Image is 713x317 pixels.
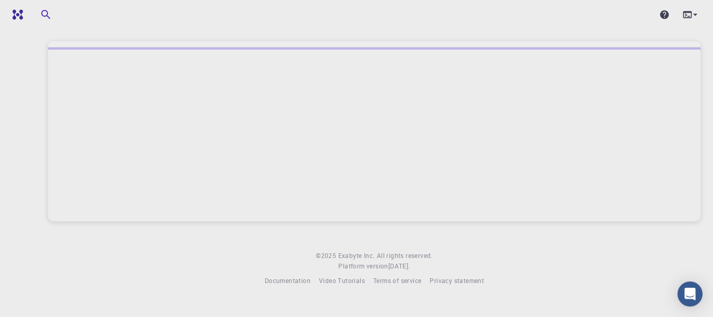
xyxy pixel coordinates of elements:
span: Exabyte Inc. [338,251,375,260]
span: Terms of service [373,276,421,285]
span: All rights reserved. [377,251,433,261]
a: Video Tutorials [319,276,365,286]
span: Video Tutorials [319,276,365,285]
div: Open Intercom Messenger [678,281,703,307]
span: © 2025 [316,251,338,261]
a: Privacy statement [430,276,484,286]
a: [DATE]. [388,261,410,272]
span: Documentation [265,276,311,285]
a: Terms of service [373,276,421,286]
span: Platform version [338,261,388,272]
a: Documentation [265,276,311,286]
span: Privacy statement [430,276,484,285]
span: [DATE] . [388,262,410,270]
img: logo [8,9,23,20]
a: Exabyte Inc. [338,251,375,261]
